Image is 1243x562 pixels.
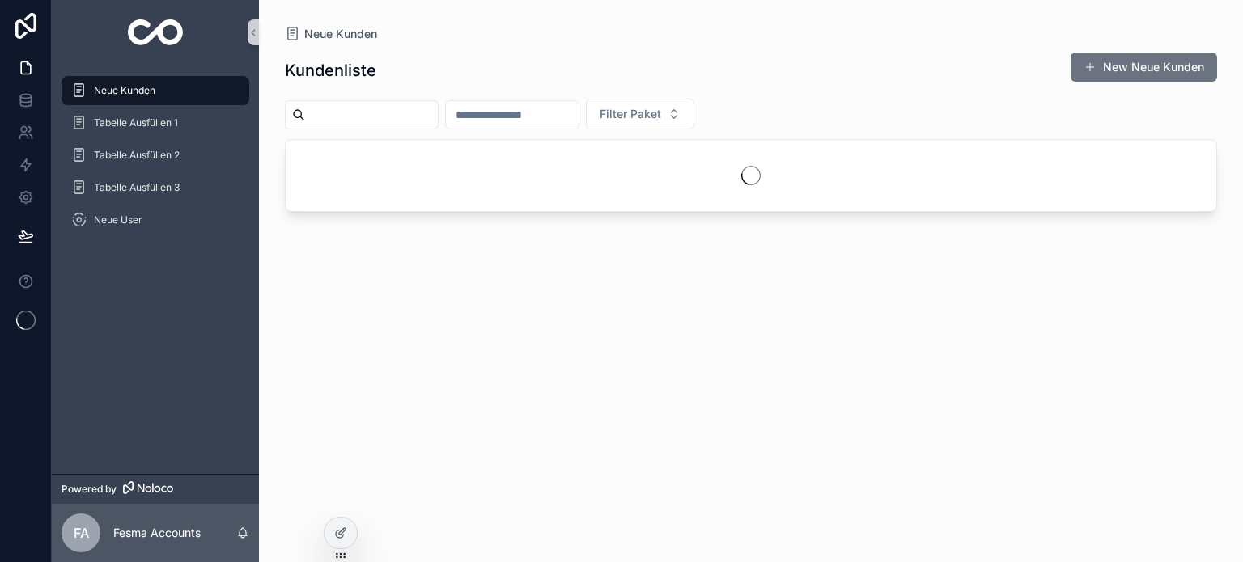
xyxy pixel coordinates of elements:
a: Neue User [62,205,249,235]
span: Filter Paket [600,106,661,122]
div: scrollable content [52,65,259,256]
img: App logo [128,19,184,45]
span: Tabelle Ausfüllen 1 [94,116,178,129]
p: Fesma Accounts [113,525,201,541]
a: Neue Kunden [62,76,249,105]
a: Tabelle Ausfüllen 2 [62,141,249,170]
span: Neue Kunden [304,26,377,42]
h1: Kundenliste [285,59,376,82]
span: FA [74,523,89,543]
a: Powered by [52,474,259,504]
span: Tabelle Ausfüllen 3 [94,181,180,194]
a: Neue Kunden [285,26,377,42]
span: Powered by [62,483,117,496]
span: Tabelle Ausfüllen 2 [94,149,180,162]
button: Select Button [586,99,694,129]
span: Neue User [94,213,142,226]
span: Neue Kunden [94,84,155,97]
a: Tabelle Ausfüllen 1 [62,108,249,137]
a: Tabelle Ausfüllen 3 [62,173,249,202]
button: New Neue Kunden [1071,53,1217,82]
